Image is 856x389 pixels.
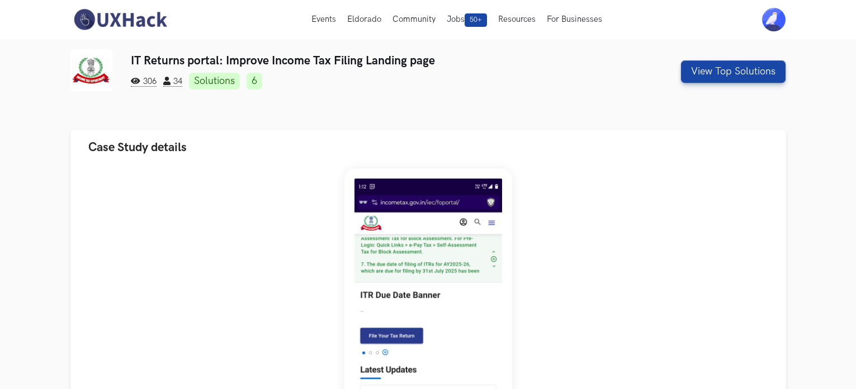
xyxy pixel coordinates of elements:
h3: IT Returns portal: Improve Income Tax Filing Landing page [131,54,604,68]
span: 50+ [465,13,487,27]
img: Your profile pic [762,8,786,31]
span: Case Study details [88,140,187,155]
a: Solutions [189,73,240,90]
img: UXHack-logo.png [70,8,170,31]
button: Case Study details [70,130,786,165]
a: 6 [247,73,262,90]
span: 34 [163,77,182,87]
span: 306 [131,77,157,87]
button: View Top Solutions [681,60,786,83]
img: IT Returns portal logo [70,49,112,91]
